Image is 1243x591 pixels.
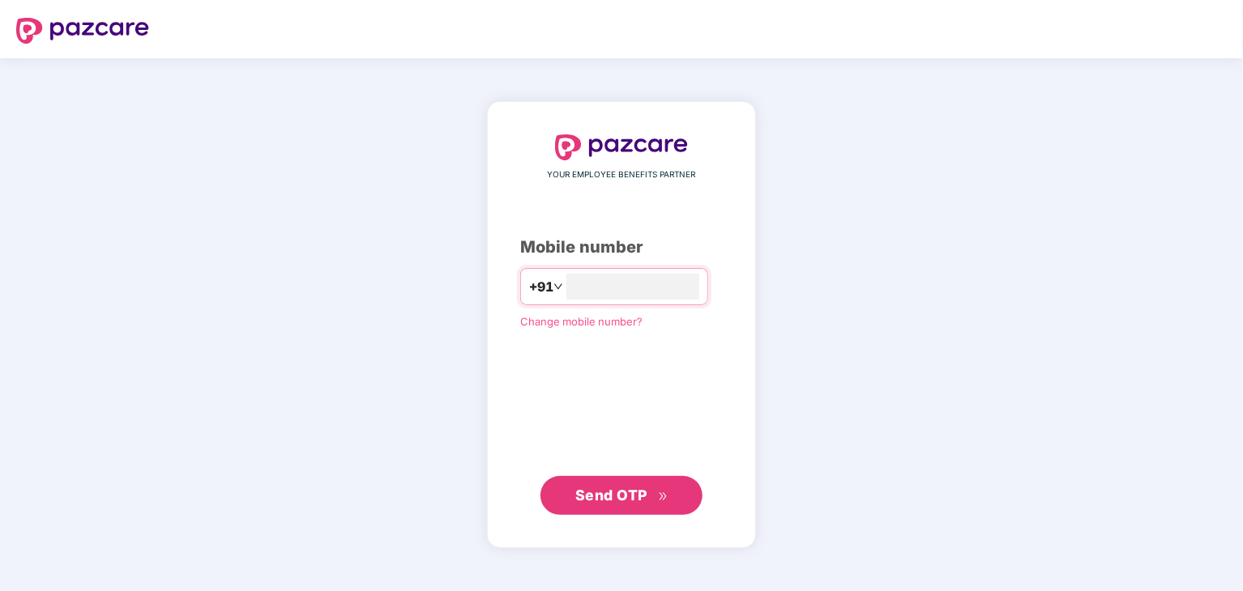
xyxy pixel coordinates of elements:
[555,134,688,160] img: logo
[540,476,703,515] button: Send OTPdouble-right
[575,487,647,504] span: Send OTP
[553,282,563,291] span: down
[520,235,723,260] div: Mobile number
[548,168,696,181] span: YOUR EMPLOYEE BENEFITS PARTNER
[520,315,643,328] a: Change mobile number?
[658,491,668,502] span: double-right
[529,277,553,297] span: +91
[16,18,149,44] img: logo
